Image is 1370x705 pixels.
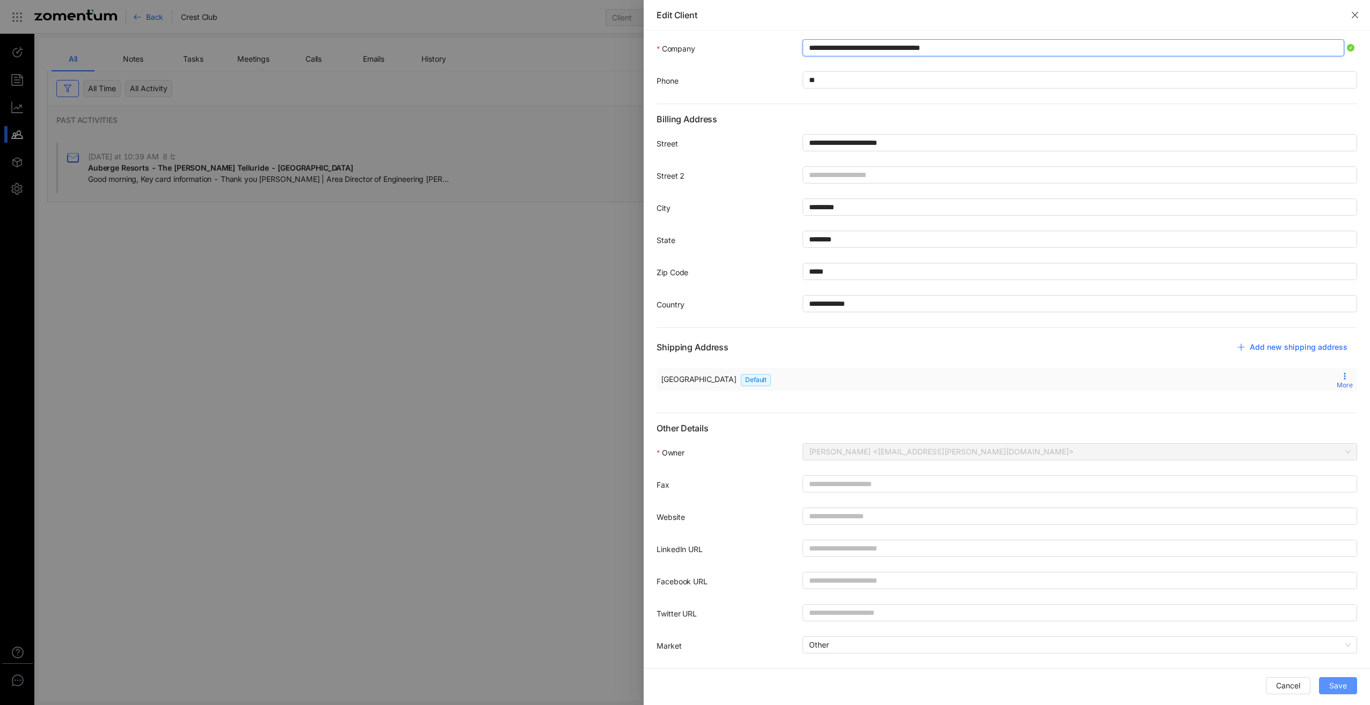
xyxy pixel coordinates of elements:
[661,374,737,391] span: [GEOGRAPHIC_DATA]
[657,39,695,58] label: Company
[657,231,675,250] label: State
[809,640,828,649] span: Other
[1250,341,1347,353] span: Add new shipping address
[1329,680,1347,692] span: Save
[803,166,1357,183] input: Street 2
[657,113,1357,126] span: Billing Address
[657,540,702,559] label: LinkedIn URL
[803,295,1357,312] input: Country
[803,134,1357,151] input: Street
[657,134,677,153] label: Street
[803,604,1357,621] input: Twitter URL
[657,604,696,623] label: Twitter URL
[803,572,1357,589] input: Facebook URL
[1233,341,1357,354] button: Add new shipping address
[803,39,1344,56] input: Company
[657,341,1007,354] span: Shipping Address
[657,443,684,462] label: Owner
[657,636,681,656] label: Market
[1276,680,1300,692] span: Cancel
[657,572,707,591] label: Facebook URL
[809,444,1351,460] span: Nate Williams <nate.williams@gosigil.com>
[803,199,1357,216] input: City
[657,295,684,314] label: Country
[1266,677,1310,694] button: Cancel
[657,199,670,218] label: City
[657,166,684,186] label: Street 2
[741,374,771,386] span: Default
[1337,380,1353,390] span: More
[803,540,1357,557] input: LinkedIn URL
[657,10,697,20] span: Edit Client
[1319,677,1357,694] button: Save
[657,71,678,91] label: Phone
[803,508,1357,525] input: Website
[657,422,1357,435] span: Other Details
[803,71,1357,89] input: Phone
[657,475,669,495] label: Fax
[657,263,688,282] label: Zip Code
[803,263,1357,280] input: Zip Code
[657,508,684,527] label: Website
[803,475,1357,493] input: Fax
[803,231,1357,248] input: State
[1351,11,1359,19] span: close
